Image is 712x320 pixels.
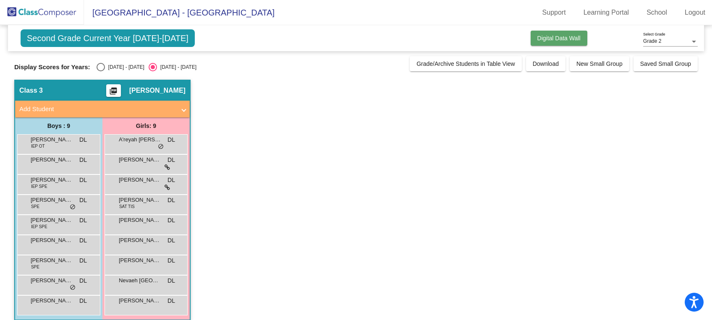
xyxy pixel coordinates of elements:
span: SPE [31,203,39,210]
mat-panel-title: Add Student [19,104,175,114]
span: Grade 2 [643,38,661,44]
span: [PERSON_NAME] [119,176,161,184]
span: Class 3 [19,86,43,95]
mat-expansion-panel-header: Add Student [15,101,190,117]
span: IEP OT [31,143,45,149]
span: [PERSON_NAME] [119,256,161,265]
span: [PERSON_NAME] [31,216,73,224]
div: [DATE] - [DATE] [105,63,144,71]
span: DL [79,256,87,265]
span: DL [79,156,87,164]
span: [PERSON_NAME] [31,297,73,305]
span: DL [79,216,87,225]
span: New Small Group [576,60,623,67]
span: [PERSON_NAME] [129,86,186,95]
button: Grade/Archive Students in Table View [410,56,522,71]
span: do_not_disturb_alt [158,143,164,150]
span: [GEOGRAPHIC_DATA] - [GEOGRAPHIC_DATA] [84,6,275,19]
span: DL [168,256,175,265]
span: [PERSON_NAME] [PERSON_NAME] [31,236,73,245]
span: DL [168,216,175,225]
span: DL [79,135,87,144]
span: [PERSON_NAME] [119,236,161,245]
span: [PERSON_NAME] [119,297,161,305]
span: do_not_disturb_alt [70,284,76,291]
span: IEP SPE [31,224,47,230]
span: DL [79,176,87,185]
button: Print Students Details [106,84,121,97]
span: A'reyah [PERSON_NAME] [119,135,161,144]
span: Grade/Archive Students in Table View [416,60,515,67]
span: [PERSON_NAME] [119,216,161,224]
span: DL [168,156,175,164]
a: School [640,6,674,19]
span: [PERSON_NAME] [31,276,73,285]
span: DL [79,196,87,205]
span: DL [79,276,87,285]
span: DL [168,135,175,144]
button: Download [526,56,565,71]
div: Boys : 9 [15,117,102,134]
a: Logout [678,6,712,19]
span: Second Grade Current Year [DATE]-[DATE] [21,29,195,47]
button: Saved Small Group [633,56,698,71]
span: Digital Data Wall [537,35,581,42]
span: DL [168,297,175,305]
span: SAT TIS [119,203,135,210]
span: Nevaeh [GEOGRAPHIC_DATA] [119,276,161,285]
button: Digital Data Wall [531,31,587,46]
span: DL [168,276,175,285]
span: [PERSON_NAME] [31,156,73,164]
span: [PERSON_NAME] [119,156,161,164]
span: IEP SPE [31,183,47,190]
span: DL [168,196,175,205]
span: [PERSON_NAME] [31,176,73,184]
mat-radio-group: Select an option [97,63,196,71]
span: [PERSON_NAME] [119,196,161,204]
mat-icon: picture_as_pdf [108,87,118,99]
span: DL [79,297,87,305]
span: [PERSON_NAME] [31,256,73,265]
span: Saved Small Group [640,60,691,67]
div: Girls: 9 [102,117,190,134]
span: SPE [31,264,39,270]
div: [DATE] - [DATE] [157,63,196,71]
span: [PERSON_NAME] [31,135,73,144]
span: Display Scores for Years: [14,63,90,71]
span: DL [168,176,175,185]
span: Download [533,60,559,67]
button: New Small Group [570,56,629,71]
span: [PERSON_NAME] [31,196,73,204]
span: DL [168,236,175,245]
span: do_not_disturb_alt [70,204,76,211]
a: Learning Portal [577,6,636,19]
span: DL [79,236,87,245]
a: Support [536,6,573,19]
